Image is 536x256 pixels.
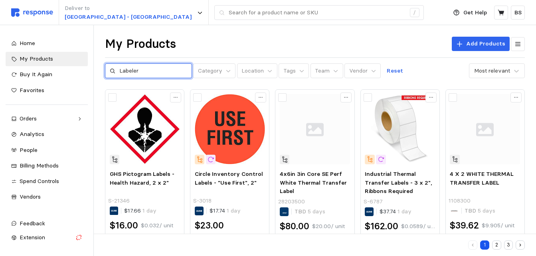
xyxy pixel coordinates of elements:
[20,146,38,154] span: People
[311,63,343,79] button: Team
[6,83,88,98] a: Favorites
[229,6,405,20] input: Search for a product name or SKU
[65,13,192,22] p: [GEOGRAPHIC_DATA] - [GEOGRAPHIC_DATA]
[315,67,330,75] p: Team
[295,207,325,216] p: TBD
[452,37,510,51] button: Add Products
[280,220,309,232] h2: $80.00
[450,94,520,164] img: svg%3e
[141,207,156,214] span: 1 day
[365,220,398,232] h2: $162.00
[6,217,88,231] button: Feedback
[466,39,505,48] p: Add Products
[108,197,130,205] p: S-21346
[463,8,487,17] p: Get Help
[280,94,350,164] img: svg%3e
[480,240,489,250] button: 1
[195,219,224,232] h2: $23.00
[6,112,88,126] a: Orders
[237,63,277,79] button: Location
[124,207,156,215] p: $17.66
[504,240,513,250] button: 3
[193,197,212,205] p: S-3018
[6,67,88,82] a: Buy It Again
[105,36,176,52] h1: My Products
[410,8,419,18] div: /
[20,130,44,138] span: Analytics
[225,207,241,214] span: 1 day
[6,174,88,189] a: Spend Controls
[65,4,192,13] p: Deliver to
[449,197,471,205] p: 1108300
[364,197,383,206] p: S-6787
[195,94,265,164] img: S-3018
[283,67,296,75] p: Tags
[20,39,35,47] span: Home
[387,67,403,75] p: Reset
[279,63,309,79] button: Tags
[380,207,411,216] p: $37.74
[241,67,264,75] p: Location
[396,208,411,215] span: 1 day
[365,94,435,164] img: S-6787_txt_USEng
[20,177,59,185] span: Spend Controls
[193,63,235,79] button: Category
[492,240,501,250] button: 2
[20,114,74,123] div: Orders
[6,159,88,173] a: Billing Methods
[511,6,525,20] button: BS
[401,222,435,231] p: $0.0589 / unit
[6,143,88,158] a: People
[20,71,52,78] span: Buy It Again
[11,8,53,17] img: svg%3e
[312,222,345,231] p: $20.00 / unit
[482,221,514,230] p: $9.905 / unit
[306,208,325,215] span: 5 days
[6,36,88,51] a: Home
[476,207,495,214] span: 5 days
[278,197,305,206] p: 28203500
[195,170,263,186] span: Circle Inventory Control Labels - "Use First", 2"
[465,207,495,215] p: TBD
[6,127,88,142] a: Analytics
[20,87,44,94] span: Favorites
[450,170,514,186] span: 4 X 2 WHITE THERMAL TRANSFER LABEL
[20,220,45,227] span: Feedback
[365,170,432,195] span: Industrial Thermal Transfer Labels - 3 x 2", Ribbons Required
[514,8,522,17] p: BS
[20,193,41,200] span: Vendors
[141,221,173,230] p: $0.032 / unit
[119,64,187,78] input: Search
[349,67,368,75] p: Vendor
[280,170,347,195] span: 4x6in 3in Core SE Perf White Thermal Transfer Label
[474,67,510,75] div: Most relevant
[198,67,222,75] p: Category
[20,55,53,62] span: My Products
[110,219,138,232] h2: $16.00
[450,219,479,232] h2: $39.62
[210,207,241,215] p: $17.74
[20,234,45,241] span: Extension
[20,162,59,169] span: Billing Methods
[110,94,180,164] img: S-21346
[6,230,88,245] button: Extension
[344,63,381,79] button: Vendor
[449,5,492,20] button: Get Help
[6,52,88,66] a: My Products
[110,170,174,186] span: GHS Pictogram Labels - Health Hazard, 2 x 2"
[382,63,408,79] button: Reset
[6,190,88,204] a: Vendors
